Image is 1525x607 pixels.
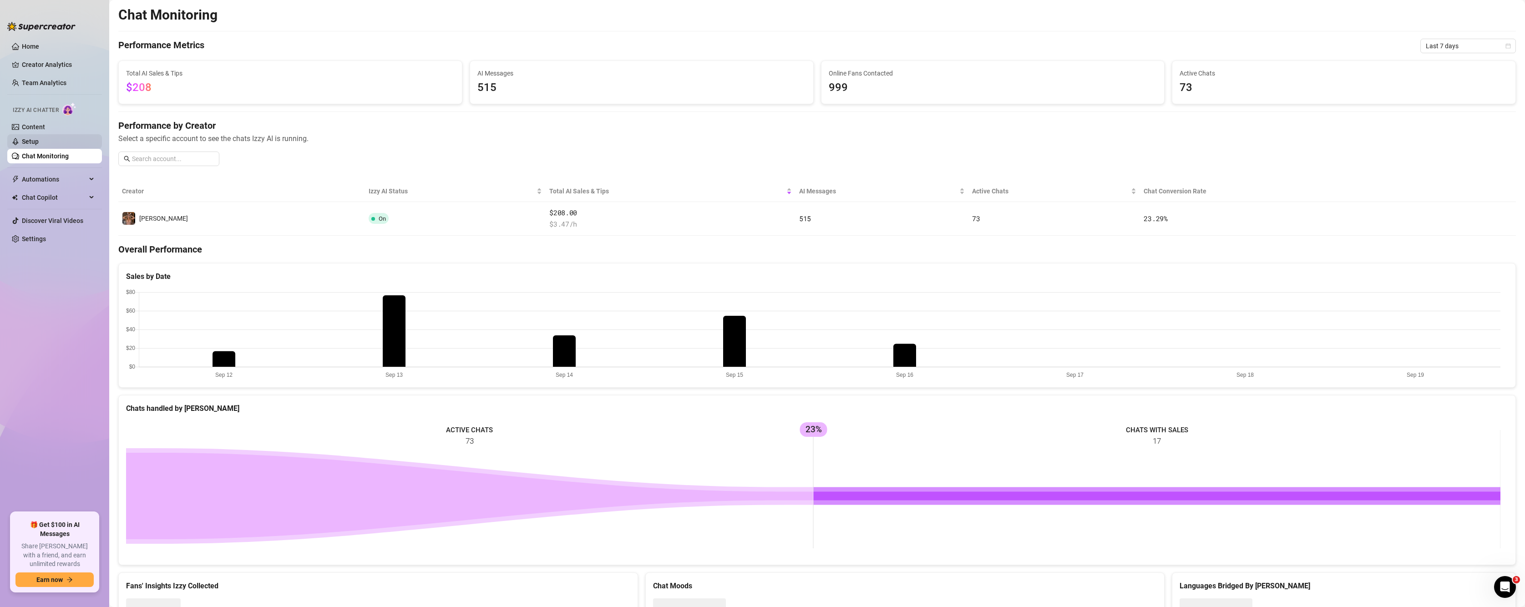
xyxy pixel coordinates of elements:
[118,6,218,24] h2: Chat Monitoring
[22,79,66,86] a: Team Analytics
[22,57,95,72] a: Creator Analytics
[22,152,69,160] a: Chat Monitoring
[829,79,1157,96] span: 999
[1426,39,1510,53] span: Last 7 days
[62,102,76,116] img: AI Chatter
[15,542,94,569] span: Share [PERSON_NAME] with a friend, and earn unlimited rewards
[13,106,59,115] span: Izzy AI Chatter
[126,271,1508,282] div: Sales by Date
[22,138,39,145] a: Setup
[36,576,63,583] span: Earn now
[369,186,535,196] span: Izzy AI Status
[795,181,968,202] th: AI Messages
[12,194,18,201] img: Chat Copilot
[22,235,46,243] a: Settings
[1494,576,1516,598] iframe: Intercom live chat
[15,521,94,538] span: 🎁 Get $100 in AI Messages
[66,577,73,583] span: arrow-right
[126,81,152,94] span: $208
[549,219,792,230] span: $ 3.47 /h
[1180,580,1508,592] div: Languages Bridged By [PERSON_NAME]
[22,190,86,205] span: Chat Copilot
[549,186,785,196] span: Total AI Sales & Tips
[118,243,1516,256] h4: Overall Performance
[126,68,455,78] span: Total AI Sales & Tips
[972,214,980,223] span: 73
[799,186,958,196] span: AI Messages
[1513,576,1520,583] span: 3
[118,133,1516,144] span: Select a specific account to see the chats Izzy AI is running.
[829,68,1157,78] span: Online Fans Contacted
[1144,214,1167,223] span: 23.29 %
[1180,79,1508,96] span: 73
[118,39,204,53] h4: Performance Metrics
[126,403,1508,414] div: Chats handled by [PERSON_NAME]
[122,212,135,225] img: Kelly
[972,186,1129,196] span: Active Chats
[12,176,19,183] span: thunderbolt
[22,217,83,224] a: Discover Viral Videos
[15,572,94,587] button: Earn nowarrow-right
[22,172,86,187] span: Automations
[477,68,806,78] span: AI Messages
[7,22,76,31] img: logo-BBDzfeDw.svg
[22,123,45,131] a: Content
[477,79,806,96] span: 515
[1505,43,1511,49] span: calendar
[546,181,795,202] th: Total AI Sales & Tips
[22,43,39,50] a: Home
[118,181,365,202] th: Creator
[132,154,214,164] input: Search account...
[549,207,792,218] span: $208.00
[365,181,546,202] th: Izzy AI Status
[1140,181,1376,202] th: Chat Conversion Rate
[139,215,188,222] span: [PERSON_NAME]
[124,156,130,162] span: search
[126,580,630,592] div: Fans' Insights Izzy Collected
[653,580,1157,592] div: Chat Moods
[118,119,1516,132] h4: Performance by Creator
[799,214,811,223] span: 515
[968,181,1140,202] th: Active Chats
[379,215,386,222] span: On
[1180,68,1508,78] span: Active Chats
